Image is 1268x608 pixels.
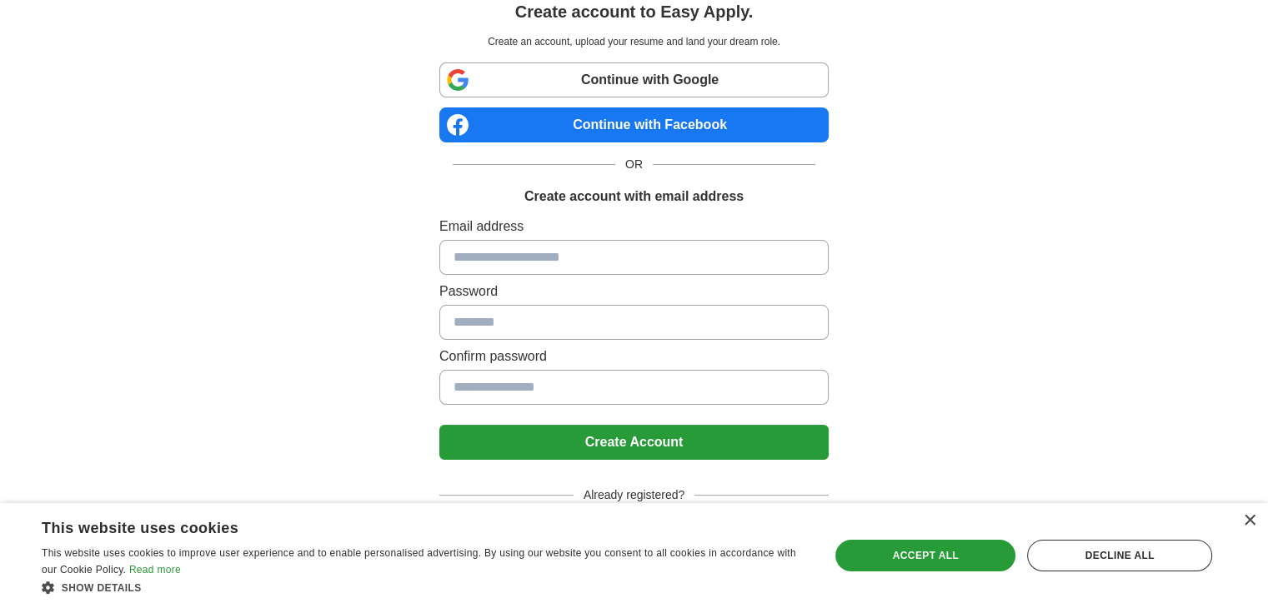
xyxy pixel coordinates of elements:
label: Confirm password [439,346,829,366]
label: Email address [439,217,829,237]
a: Continue with Facebook [439,107,829,142]
button: Create Account [439,425,829,460]
span: Show details [62,582,142,594]
p: Create an account, upload your resume and land your dream role. [443,34,825,49]
span: Already registered? [574,486,694,504]
div: Accept all [835,540,1015,571]
a: Continue with Google [439,62,829,97]
span: OR [615,156,653,173]
a: Read more, opens a new window [129,564,181,576]
label: Password [439,282,829,302]
div: Close [1243,515,1255,527]
h1: Create account with email address [524,187,744,207]
div: Show details [42,579,806,596]
div: Decline all [1027,540,1212,571]
div: This website uses cookies [42,513,764,538]
span: This website uses cookies to improve user experience and to enable personalised advertising. By u... [42,547,796,576]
